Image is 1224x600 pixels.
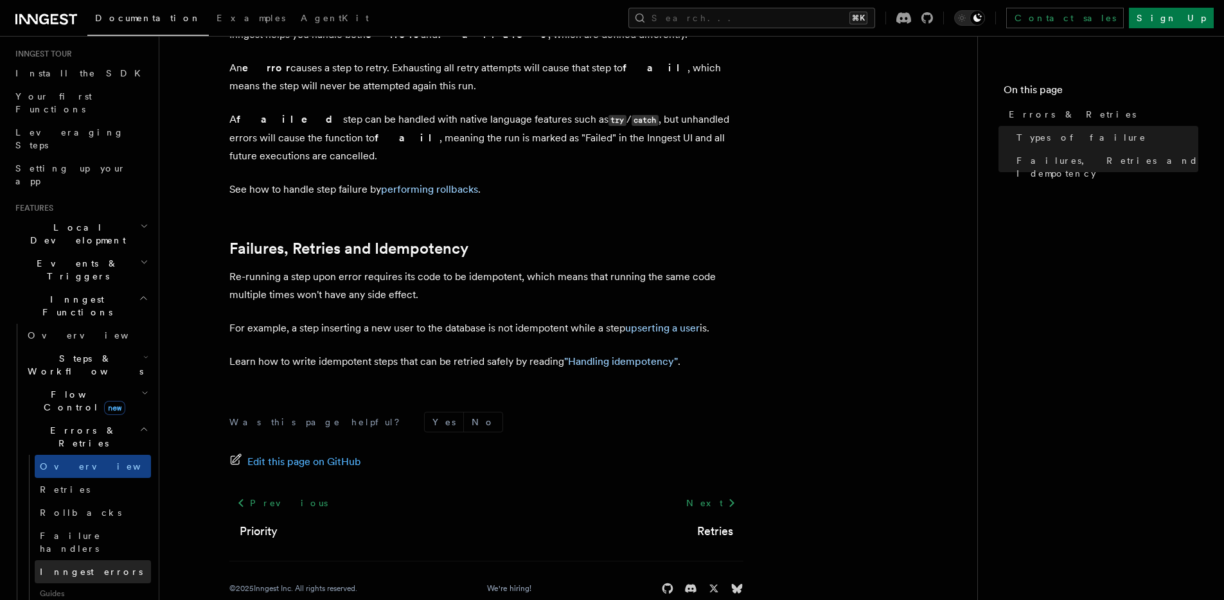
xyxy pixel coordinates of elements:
p: See how to handle step failure by . [229,181,743,199]
span: Setting up your app [15,163,126,186]
a: Retries [697,522,733,540]
p: An causes a step to retry. Exhausting all retry attempts will cause that step to , which means th... [229,59,743,95]
a: Failures, Retries and Idempotency [229,240,468,258]
p: A step can be handled with native language features such as / , but unhandled errors will cause t... [229,110,743,165]
a: Overview [35,455,151,478]
a: Install the SDK [10,62,151,85]
a: Inngest errors [35,560,151,583]
a: Failure handlers [35,524,151,560]
a: Errors & Retries [1004,103,1198,126]
p: Re-running a step upon error requires its code to be idempotent, which means that running the sam... [229,268,743,304]
span: Inngest Functions [10,293,139,319]
a: Types of failure [1011,126,1198,149]
span: Examples [217,13,285,23]
button: Flow Controlnew [22,383,151,419]
a: Edit this page on GitHub [229,453,361,471]
button: Toggle dark mode [954,10,985,26]
a: Rollbacks [35,501,151,524]
p: For example, a step inserting a new user to the database is not idempotent while a step is. [229,319,743,337]
a: Overview [22,324,151,347]
strong: failed [236,113,343,125]
button: Search...⌘K [628,8,875,28]
span: Features [10,203,53,213]
strong: error [242,62,290,74]
a: AgentKit [293,4,377,35]
span: Your first Functions [15,91,92,114]
code: try [608,115,626,126]
span: Overview [28,330,160,340]
a: Contact sales [1006,8,1124,28]
span: Steps & Workflows [22,352,143,378]
a: Retries [35,478,151,501]
button: Errors & Retries [22,419,151,455]
span: Inngest tour [10,49,72,59]
a: performing rollbacks [381,183,478,195]
a: Next [679,491,743,515]
code: catch [632,115,659,126]
a: Failures, Retries and Idempotency [1011,149,1198,185]
span: Local Development [10,221,140,247]
span: Flow Control [22,388,141,414]
span: Overview [40,461,172,472]
strong: fail [375,132,439,144]
kbd: ⌘K [849,12,867,24]
button: Yes [425,412,463,432]
p: Learn how to write idempotent steps that can be retried safely by reading . [229,353,743,371]
a: Your first Functions [10,85,151,121]
a: upserting a user [625,322,700,334]
h4: On this page [1004,82,1198,103]
span: Documentation [95,13,201,23]
button: No [464,412,502,432]
span: Types of failure [1016,131,1146,144]
span: Install the SDK [15,68,148,78]
span: Leveraging Steps [15,127,124,150]
a: Previous [229,491,335,515]
button: Inngest Functions [10,288,151,324]
span: new [104,401,125,415]
a: Sign Up [1129,8,1214,28]
a: Priority [240,522,278,540]
button: Local Development [10,216,151,252]
button: Events & Triggers [10,252,151,288]
a: Leveraging Steps [10,121,151,157]
a: Setting up your app [10,157,151,193]
span: Edit this page on GitHub [247,453,361,471]
span: Inngest errors [40,567,143,577]
span: Events & Triggers [10,257,140,283]
span: Rollbacks [40,507,121,518]
span: Failure handlers [40,531,101,554]
span: Retries [40,484,90,495]
p: Was this page helpful? [229,416,409,428]
a: Examples [209,4,293,35]
button: Steps & Workflows [22,347,151,383]
a: We're hiring! [487,583,531,594]
span: AgentKit [301,13,369,23]
span: Errors & Retries [1009,108,1136,121]
span: Failures, Retries and Idempotency [1016,154,1198,180]
div: © 2025 Inngest Inc. All rights reserved. [229,583,357,594]
a: Documentation [87,4,209,36]
a: "Handling idempotency" [564,355,678,367]
span: Errors & Retries [22,424,139,450]
strong: fail [623,62,687,74]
